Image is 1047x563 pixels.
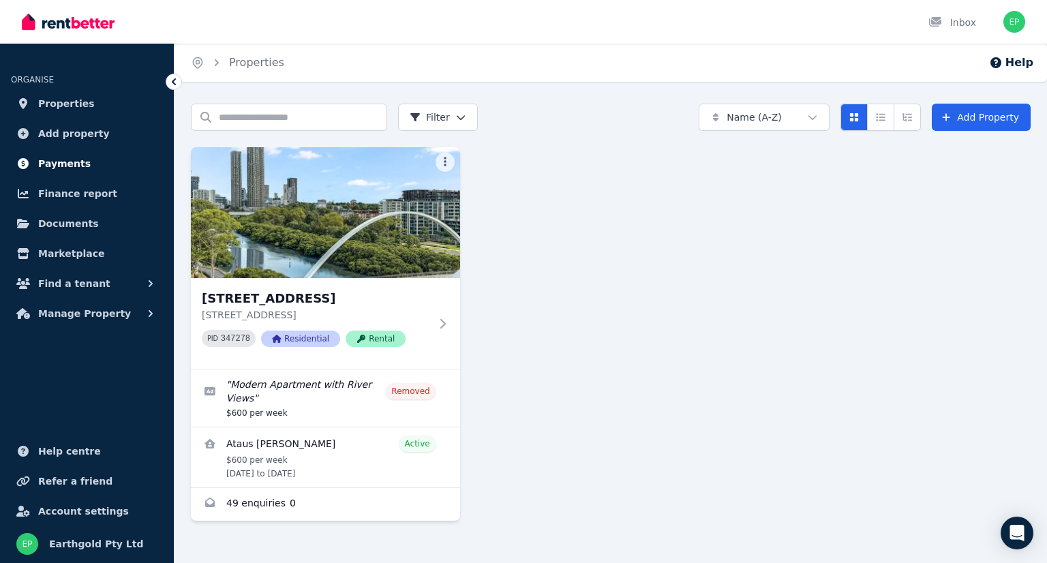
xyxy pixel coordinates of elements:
a: Refer a friend [11,468,163,495]
span: Account settings [38,503,129,519]
span: Residential [261,331,340,347]
span: Properties [38,95,95,112]
a: Finance report [11,180,163,207]
nav: Breadcrumb [174,44,301,82]
p: [STREET_ADDRESS] [202,308,430,322]
span: Add property [38,125,110,142]
span: Manage Property [38,305,131,322]
a: Help centre [11,438,163,465]
a: Edit listing: Modern Apartment with River Views [191,369,460,427]
button: Filter [398,104,478,131]
span: Payments [38,155,91,172]
div: Open Intercom Messenger [1001,517,1033,549]
a: Documents [11,210,163,237]
img: Earthgold Pty Ltd [1003,11,1025,33]
a: 802/6 River Road West, Parramatta[STREET_ADDRESS][STREET_ADDRESS]PID 347278ResidentialRental [191,147,460,369]
span: Documents [38,215,99,232]
span: Find a tenant [38,275,110,292]
span: Rental [346,331,406,347]
small: PID [207,335,218,342]
span: Help centre [38,443,101,459]
a: Add property [11,120,163,147]
button: Expanded list view [894,104,921,131]
span: Name (A-Z) [727,110,782,124]
span: Refer a friend [38,473,112,489]
button: Find a tenant [11,270,163,297]
div: Inbox [928,16,976,29]
a: Marketplace [11,240,163,267]
span: Marketplace [38,245,104,262]
a: View details for Ataus Samad [191,427,460,487]
a: Properties [11,90,163,117]
a: Account settings [11,498,163,525]
button: Card view [840,104,868,131]
img: 802/6 River Road West, Parramatta [191,147,460,278]
code: 347278 [221,334,250,344]
img: RentBetter [22,12,115,32]
a: Payments [11,150,163,177]
a: Properties [229,56,284,69]
button: Compact list view [867,104,894,131]
span: Earthgold Pty Ltd [49,536,144,552]
button: More options [436,153,455,172]
span: Filter [410,110,450,124]
h3: [STREET_ADDRESS] [202,289,430,308]
span: Finance report [38,185,117,202]
a: Enquiries for 802/6 River Road West, Parramatta [191,488,460,521]
div: View options [840,104,921,131]
img: Earthgold Pty Ltd [16,533,38,555]
button: Manage Property [11,300,163,327]
button: Help [989,55,1033,71]
a: Add Property [932,104,1031,131]
span: ORGANISE [11,75,54,85]
button: Name (A-Z) [699,104,830,131]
